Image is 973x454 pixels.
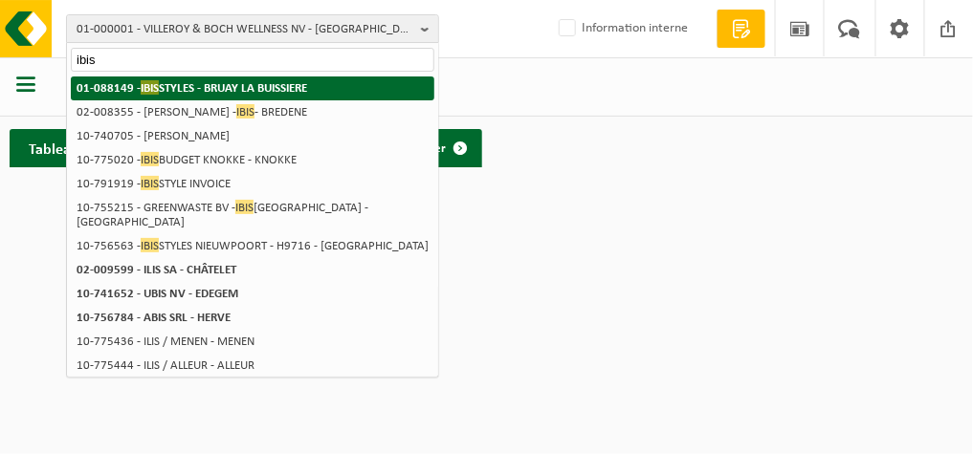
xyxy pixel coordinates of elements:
[141,176,159,190] span: IBIS
[141,238,159,252] span: IBIS
[235,200,254,214] span: IBIS
[77,264,236,276] strong: 02-009599 - ILIS SA - CHÂTELET
[555,14,688,43] label: Information interne
[236,104,254,119] span: IBIS
[10,129,195,166] h2: Tableau de bord caché
[71,48,434,72] input: Chercher des succursales liées
[71,172,434,196] li: 10-791919 - STYLE INVOICE
[71,100,434,124] li: 02-008355 - [PERSON_NAME] - - BREDENE
[71,354,434,378] li: 10-775444 - ILIS / ALLEUR - ALLEUR
[77,312,231,324] strong: 10-756784 - ABIS SRL - HERVE
[66,14,439,43] button: 01-000001 - VILLEROY & BOCH WELLNESS NV - [GEOGRAPHIC_DATA]
[71,196,434,234] li: 10-755215 - GREENWASTE BV - [GEOGRAPHIC_DATA] - [GEOGRAPHIC_DATA]
[141,152,159,166] span: IBIS
[71,330,434,354] li: 10-775436 - ILIS / MENEN - MENEN
[141,80,159,95] span: IBIS
[77,80,307,95] strong: 01-088149 - STYLES - BRUAY LA BUISSIERE
[71,124,434,148] li: 10-740705 - [PERSON_NAME]
[71,234,434,258] li: 10-756563 - STYLES NIEUWPOORT - H9716 - [GEOGRAPHIC_DATA]
[71,148,434,172] li: 10-775020 - BUDGET KNOKKE - KNOKKE
[77,15,413,44] span: 01-000001 - VILLEROY & BOCH WELLNESS NV - [GEOGRAPHIC_DATA]
[77,288,238,300] strong: 10-741652 - UBIS NV - EDEGEM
